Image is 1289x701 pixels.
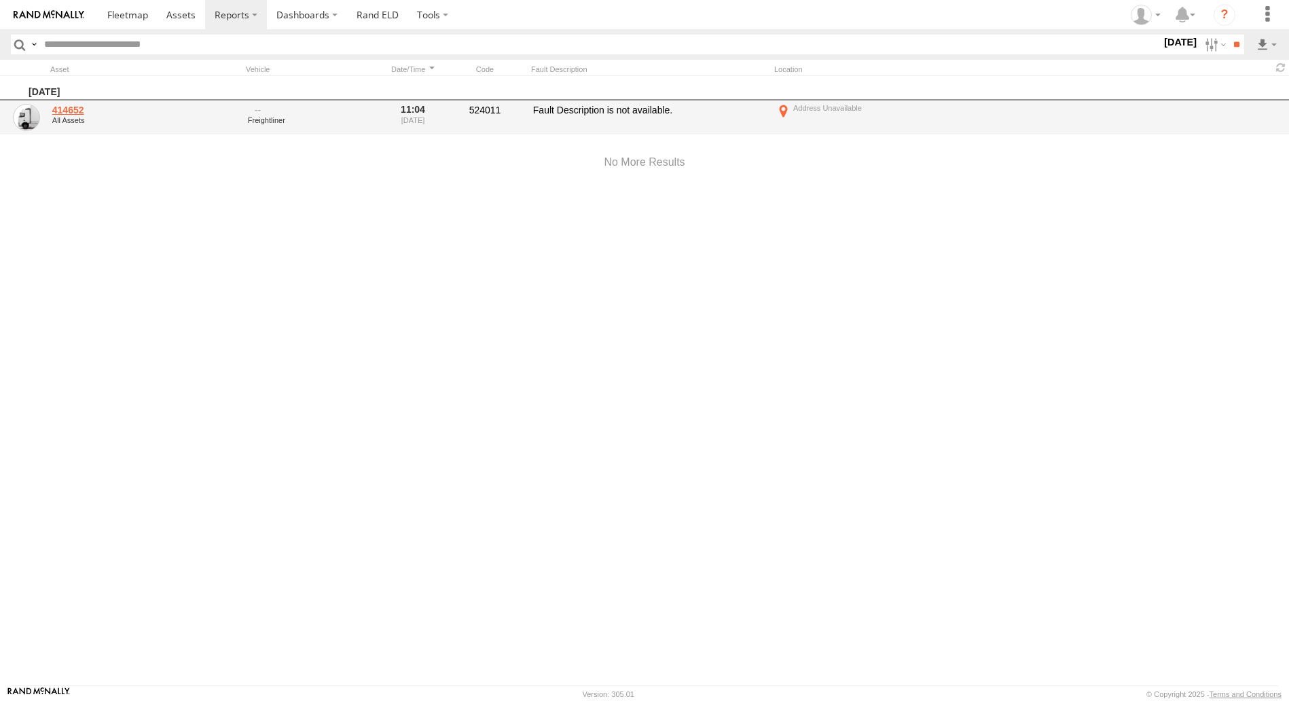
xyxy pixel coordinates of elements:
label: Click to View Current Location [774,102,944,133]
div: Code [444,65,526,74]
img: rand-logo.svg [14,10,84,20]
div: 11:04 [DATE] [387,102,439,133]
label: Export results as... [1255,35,1278,54]
i: ? [1214,4,1235,26]
div: Vehicle [246,65,382,74]
div: Version: 305.01 [583,690,634,698]
a: Visit our Website [7,687,70,701]
div: undefined [248,104,380,116]
div: Date/Time [387,65,439,74]
label: [DATE] [1161,35,1199,50]
div: Asset [50,65,240,74]
div: Location [774,65,944,74]
div: 524011 [444,102,526,133]
div: Fault Description [531,65,769,74]
div: All Assets [52,116,238,124]
div: © Copyright 2025 - [1146,690,1282,698]
a: 414652 [52,104,238,116]
a: Terms and Conditions [1210,690,1282,698]
div: Fault Description is not available. [531,102,769,133]
label: Search Filter Options [1199,35,1229,54]
div: Gene Roberts [1126,5,1165,25]
div: Freightliner [248,116,380,124]
label: Search Query [29,35,39,54]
